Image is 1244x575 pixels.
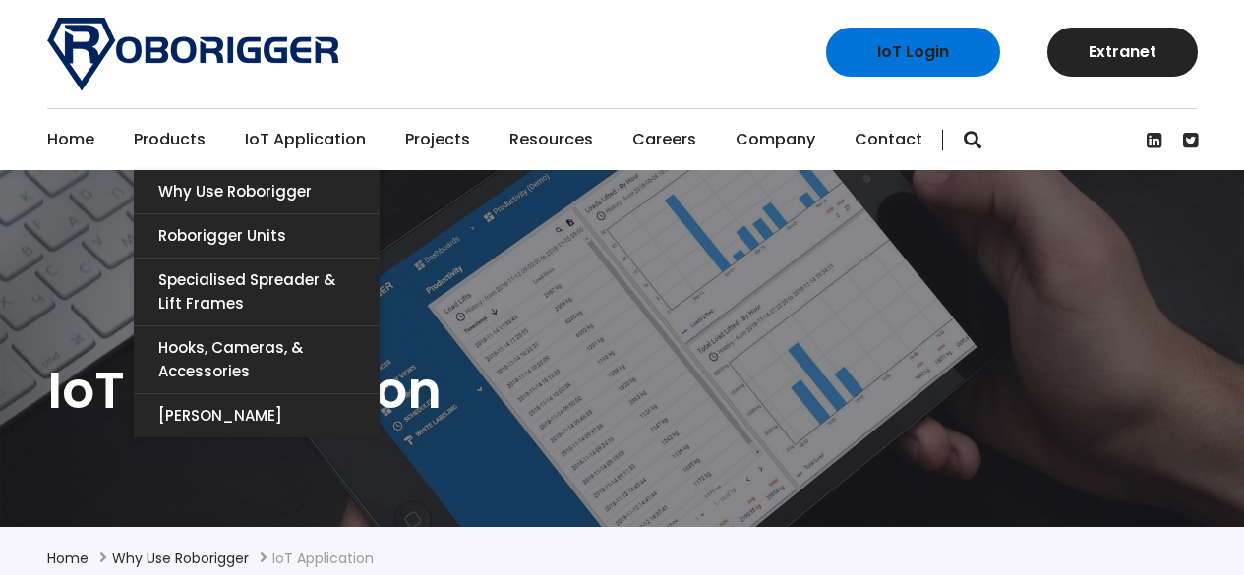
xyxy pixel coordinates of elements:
[134,394,380,437] a: [PERSON_NAME]
[134,170,380,213] a: Why use Roborigger
[855,109,922,170] a: Contact
[509,109,593,170] a: Resources
[134,214,380,258] a: Roborigger Units
[134,326,380,393] a: Hooks, Cameras, & Accessories
[112,548,249,568] a: Why use Roborigger
[47,18,338,90] img: Roborigger
[47,109,94,170] a: Home
[47,357,1198,424] h1: IoT Application
[134,109,206,170] a: Products
[134,259,380,325] a: Specialised Spreader & Lift Frames
[736,109,815,170] a: Company
[632,109,696,170] a: Careers
[47,548,89,568] a: Home
[1047,28,1198,77] a: Extranet
[826,28,1000,77] a: IoT Login
[405,109,470,170] a: Projects
[245,109,366,170] a: IoT Application
[272,546,374,570] li: IoT Application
